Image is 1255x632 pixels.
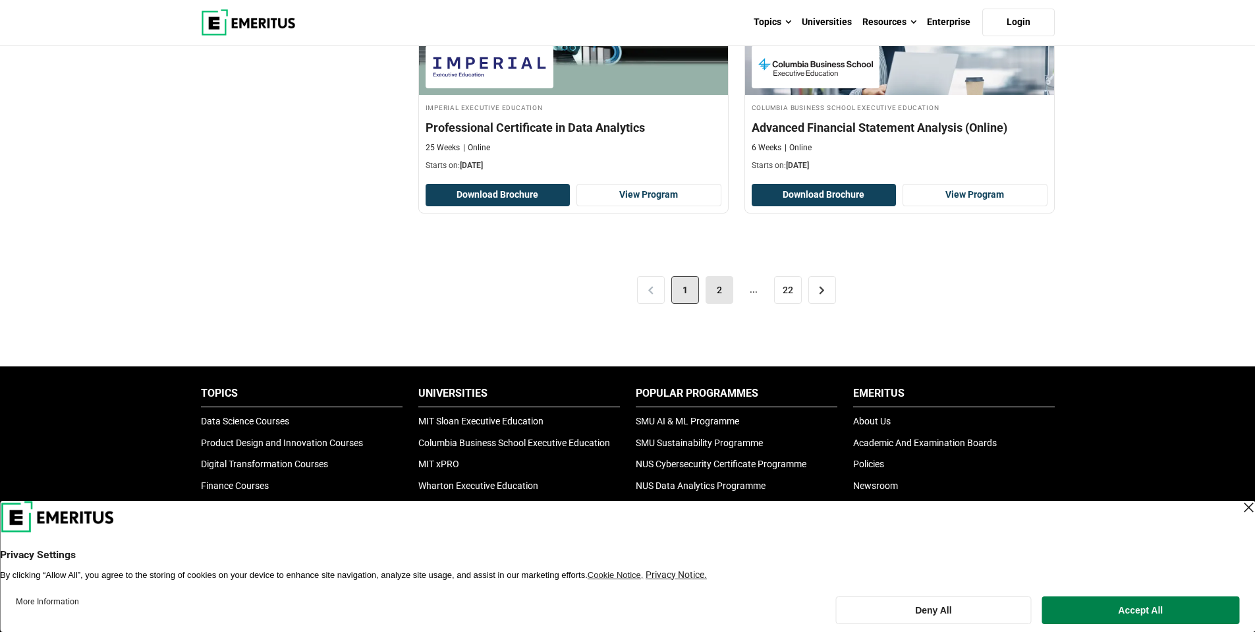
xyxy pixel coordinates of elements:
[418,438,610,448] a: Columbia Business School Executive Education
[636,438,763,448] a: SMU Sustainability Programme
[201,480,269,491] a: Finance Courses
[636,480,766,491] a: NUS Data Analytics Programme
[752,142,781,154] p: 6 Weeks
[752,184,897,206] button: Download Brochure
[774,276,802,304] a: 22
[201,459,328,469] a: Digital Transformation Courses
[853,438,997,448] a: Academic And Examination Boards
[576,184,721,206] a: View Program
[201,416,289,426] a: Data Science Courses
[426,160,721,171] p: Starts on:
[460,161,483,170] span: [DATE]
[982,9,1055,36] a: Login
[432,52,547,82] img: Imperial Executive Education
[706,276,733,304] a: 2
[463,142,490,154] p: Online
[808,276,836,304] a: >
[853,459,884,469] a: Policies
[636,459,806,469] a: NUS Cybersecurity Certificate Programme
[418,480,538,491] a: Wharton Executive Education
[752,101,1047,113] h4: Columbia Business School Executive Education
[671,276,699,304] span: 1
[426,101,721,113] h4: Imperial Executive Education
[752,160,1047,171] p: Starts on:
[426,184,571,206] button: Download Brochure
[201,438,363,448] a: Product Design and Innovation Courses
[418,459,459,469] a: MIT xPRO
[785,142,812,154] p: Online
[426,142,460,154] p: 25 Weeks
[418,416,544,426] a: MIT Sloan Executive Education
[853,416,891,426] a: About Us
[903,184,1047,206] a: View Program
[786,161,809,170] span: [DATE]
[752,119,1047,136] h4: Advanced Financial Statement Analysis (Online)
[426,119,721,136] h4: Professional Certificate in Data Analytics
[853,480,898,491] a: Newsroom
[758,52,873,82] img: Columbia Business School Executive Education
[740,276,767,304] span: ...
[636,416,739,426] a: SMU AI & ML Programme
